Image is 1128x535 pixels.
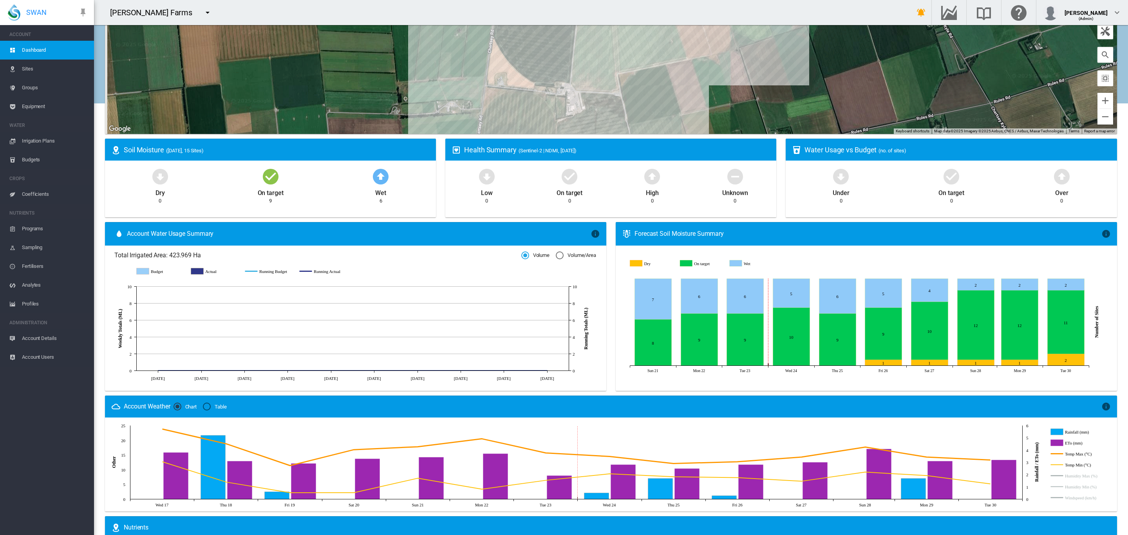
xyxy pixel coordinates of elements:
div: 0 [159,197,161,204]
g: Temp Max (°C) [1050,450,1103,457]
md-radio-button: Volume/Area [556,252,596,259]
g: Rainfall (mm) Sep 19, 2025 0.6 [264,492,289,499]
div: On target [938,186,964,197]
div: [PERSON_NAME] [1065,6,1108,14]
g: ETo (mm) Sep 27, 2025 3 [803,462,827,499]
tspan: Fri 26 [879,369,888,373]
md-radio-button: Table [203,403,227,410]
span: Irrigation Plans [22,132,88,150]
md-icon: icon-map-marker-radius [111,145,121,155]
tspan: Sun 28 [859,502,871,507]
circle: Temp Max (°C) Sep 23, 2025 15.7 [544,451,547,454]
span: (Admin) [1079,16,1094,21]
div: On target [258,186,284,197]
md-icon: icon-checkbox-marked-circle [261,167,280,186]
tspan: [DATE] [411,376,425,381]
g: Dry Sep 28, 2025 1 [957,360,994,366]
circle: ETo (mm) Sep 25, 2025 2.5 [685,467,688,470]
tspan: [DATE] [324,376,338,381]
md-icon: icon-arrow-up-bold-circle [371,167,390,186]
g: On target Sep 25, 2025 9 [819,314,856,366]
tspan: Thu 18 [220,502,232,507]
tspan: [DATE] [367,376,381,381]
img: profile.jpg [1043,5,1058,20]
circle: Temp Min (°C) Sep 18, 2025 5.8 [224,480,228,483]
div: Water Usage vs Budget [804,145,1110,155]
tspan: Sat 20 [349,502,360,507]
g: ETo (mm) Sep 30, 2025 3.2 [991,460,1016,499]
tspan: 8 [573,301,575,306]
md-icon: icon-thermometer-lines [622,229,631,239]
md-icon: icon-magnify [1101,50,1110,60]
md-icon: icon-checkbox-marked-circle [560,167,579,186]
tspan: Weekly Totals (ML) [117,309,123,348]
tspan: 4 [573,335,575,340]
tspan: Mon 29 [920,502,934,507]
div: High [646,186,659,197]
circle: ETo (mm) Sep 30, 2025 3.2 [1002,458,1005,461]
tspan: 6 [130,318,132,323]
circle: ETo (mm) Sep 28, 2025 4.1 [877,447,880,450]
circle: ETo (mm) Sep 17, 2025 3.8 [174,451,177,454]
circle: Temp Min (°C) Sep 24, 2025 8.6 [608,472,611,475]
tspan: 20 [121,438,125,443]
g: Running Budget [245,268,291,275]
span: Account Water Usage Summary [127,230,591,238]
span: Account Users [22,348,88,367]
div: Soil Moisture [124,145,430,155]
md-icon: icon-information [1101,229,1111,239]
span: SWAN [26,7,47,17]
span: (Sentinel-2 | NDMI, [DATE]) [519,148,577,154]
g: Humidity Min (%) [1050,483,1103,490]
md-icon: icon-select-all [1101,74,1110,83]
g: Wet Sep 30, 2025 2 [1047,279,1084,291]
tspan: Other [111,456,117,468]
button: icon-bell-ring [913,5,929,20]
tspan: 15 [121,453,125,457]
span: CROPS [9,172,88,185]
circle: Temp Max (°C) Sep 17, 2025 23.8 [161,427,164,430]
tspan: 5 [123,482,126,487]
g: On target Sep 26, 2025 9 [865,308,902,360]
div: Forecast Soil Moisture Summary [634,230,1101,238]
tspan: 10 [127,284,132,289]
g: Rainfall (mm) [1050,428,1103,436]
tspan: Sun 21 [412,502,423,507]
md-icon: icon-menu-down [203,8,212,17]
tspan: Tue 30 [985,502,996,507]
circle: Temp Max (°C) Sep 19, 2025 11.4 [288,464,291,467]
tspan: 2 [573,352,575,356]
tspan: Mon 22 [475,502,488,507]
g: Wet Sep 29, 2025 2 [1001,279,1038,291]
button: icon-magnify [1097,47,1113,63]
tspan: 3 [1026,460,1029,465]
tspan: 4 [130,335,132,340]
tspan: Thu 25 [667,502,680,507]
tspan: [DATE] [454,376,468,381]
g: Humidity Max (%) [1050,472,1103,479]
tspan: Tue 30 [1060,369,1071,373]
a: Terms [1068,129,1079,133]
tspan: Sun 21 [647,369,658,373]
tspan: 10 [573,284,577,289]
g: ETo (mm) Sep 25, 2025 2.5 [674,468,699,499]
circle: Temp Max (°C) Sep 18, 2025 18.8 [224,442,228,445]
g: ETo (mm) Sep 22, 2025 3.7 [483,454,508,499]
a: Open this area in Google Maps (opens a new window) [107,124,133,134]
div: 0 [568,197,571,204]
g: ETo (mm) Sep 19, 2025 2.9 [291,463,316,499]
tspan: 2 [1026,472,1028,477]
span: Sites [22,60,88,78]
tspan: 2 [130,352,132,356]
g: Rainfall (mm) Sep 29, 2025 1.7 [901,478,926,499]
g: On target Sep 29, 2025 12 [1001,290,1038,360]
g: Temp Min (°C) [1050,461,1103,468]
md-icon: icon-map-marker-radius [111,523,121,532]
tspan: [DATE] [151,376,165,381]
tspan: Fri 19 [285,502,295,507]
a: Report a map error [1084,129,1115,133]
g: ETo (mm) [1050,439,1103,446]
tspan: Wed 24 [785,369,797,373]
g: ETo (mm) Sep 18, 2025 3.1 [227,461,252,499]
tspan: 25 [121,423,125,428]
